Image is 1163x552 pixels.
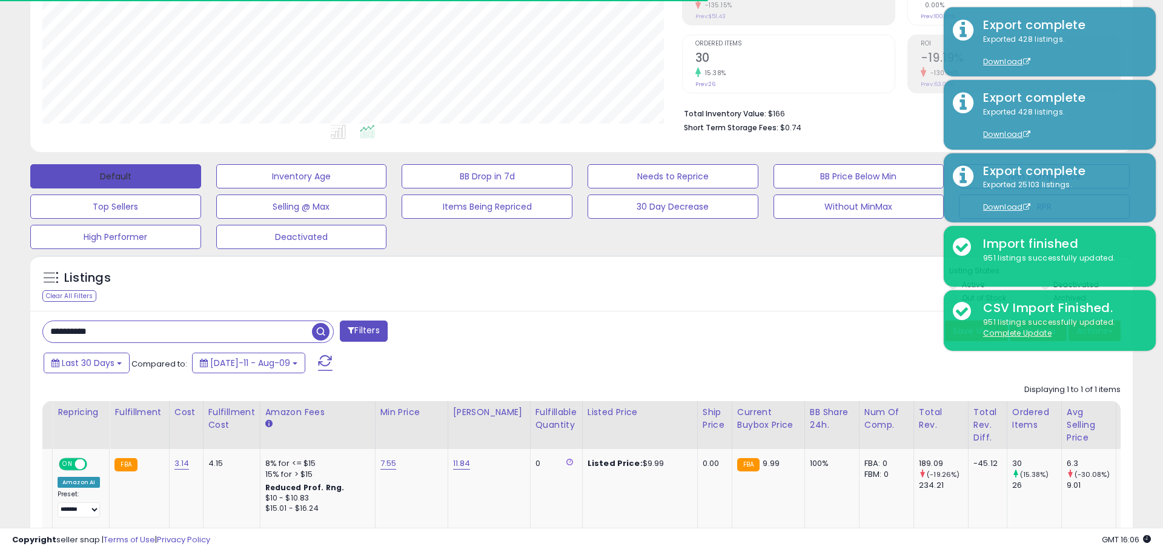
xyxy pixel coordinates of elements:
[1075,470,1110,479] small: (-30.08%)
[695,51,895,67] h2: 30
[265,406,370,419] div: Amazon Fees
[695,41,895,47] span: Ordered Items
[983,129,1030,139] a: Download
[701,68,726,78] small: 15.38%
[44,353,130,373] button: Last 30 Days
[763,457,780,469] span: 9.99
[1012,458,1061,469] div: 30
[588,195,758,219] button: 30 Day Decrease
[210,357,290,369] span: [DATE]-11 - Aug-09
[402,164,572,188] button: BB Drop in 7d
[265,504,366,514] div: $15.01 - $16.24
[973,406,1002,444] div: Total Rev. Diff.
[216,164,387,188] button: Inventory Age
[58,490,100,517] div: Preset:
[703,458,723,469] div: 0.00
[62,357,114,369] span: Last 30 Days
[810,458,850,469] div: 100%
[1067,406,1111,444] div: Avg Selling Price
[780,122,801,133] span: $0.74
[64,270,111,287] h5: Listings
[30,164,201,188] button: Default
[216,225,387,249] button: Deactivated
[12,534,56,545] strong: Copyright
[974,162,1147,180] div: Export complete
[983,202,1030,212] a: Download
[974,299,1147,317] div: CSV Import Finished.
[1024,384,1121,396] div: Displaying 1 to 1 of 1 items
[921,1,945,10] small: 0.00%
[974,179,1147,213] div: Exported 25103 listings.
[684,122,778,133] b: Short Term Storage Fees:
[1067,458,1116,469] div: 6.3
[208,406,255,431] div: Fulfillment Cost
[535,406,577,431] div: Fulfillable Quantity
[104,534,155,545] a: Terms of Use
[216,195,387,219] button: Selling @ Max
[85,459,105,470] span: OFF
[114,406,164,419] div: Fulfillment
[921,41,1120,47] span: ROI
[1020,470,1049,479] small: (15.38%)
[921,81,953,88] small: Prev: 63.00%
[1102,534,1151,545] span: 2025-09-9 16:06 GMT
[174,406,198,419] div: Cost
[774,164,944,188] button: BB Price Below Min
[340,321,387,342] button: Filters
[974,253,1147,264] div: 951 listings successfully updated.
[265,482,345,493] b: Reduced Prof. Rng.
[535,458,573,469] div: 0
[114,458,137,471] small: FBA
[864,458,904,469] div: FBA: 0
[927,470,959,479] small: (-19.26%)
[208,458,251,469] div: 4.15
[265,419,273,430] small: Amazon Fees.
[974,235,1147,253] div: Import finished
[983,328,1052,338] u: Complete Update
[30,195,201,219] button: Top Sellers
[588,164,758,188] button: Needs to Reprice
[1067,480,1116,491] div: 9.01
[131,358,187,370] span: Compared to:
[30,225,201,249] button: High Performer
[380,457,397,470] a: 7.55
[453,457,471,470] a: 11.84
[974,317,1147,339] div: 951 listings successfully updated.
[921,13,955,20] small: Prev: 100.00%
[864,469,904,480] div: FBM: 0
[737,458,760,471] small: FBA
[974,107,1147,141] div: Exported 428 listings.
[1012,406,1056,431] div: Ordered Items
[588,457,643,469] b: Listed Price:
[919,480,968,491] div: 234.21
[926,68,959,78] small: -130.46%
[588,406,692,419] div: Listed Price
[174,457,190,470] a: 3.14
[12,534,210,546] div: seller snap | |
[42,290,96,302] div: Clear All Filters
[265,493,366,504] div: $10 - $10.83
[402,195,572,219] button: Items Being Repriced
[737,406,800,431] div: Current Buybox Price
[695,13,726,20] small: Prev: $51.43
[60,459,75,470] span: ON
[684,108,766,119] b: Total Inventory Value:
[695,81,715,88] small: Prev: 26
[983,56,1030,67] a: Download
[921,51,1120,67] h2: -19.19%
[684,105,1112,120] li: $166
[973,458,998,469] div: -45.12
[919,406,963,431] div: Total Rev.
[453,406,525,419] div: [PERSON_NAME]
[380,406,443,419] div: Min Price
[157,534,210,545] a: Privacy Policy
[1012,480,1061,491] div: 26
[588,458,688,469] div: $9.99
[864,406,909,431] div: Num of Comp.
[265,469,366,480] div: 15% for > $15
[810,406,854,431] div: BB Share 24h.
[919,458,968,469] div: 189.09
[974,34,1147,68] div: Exported 428 listings.
[703,406,727,431] div: Ship Price
[192,353,305,373] button: [DATE]-11 - Aug-09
